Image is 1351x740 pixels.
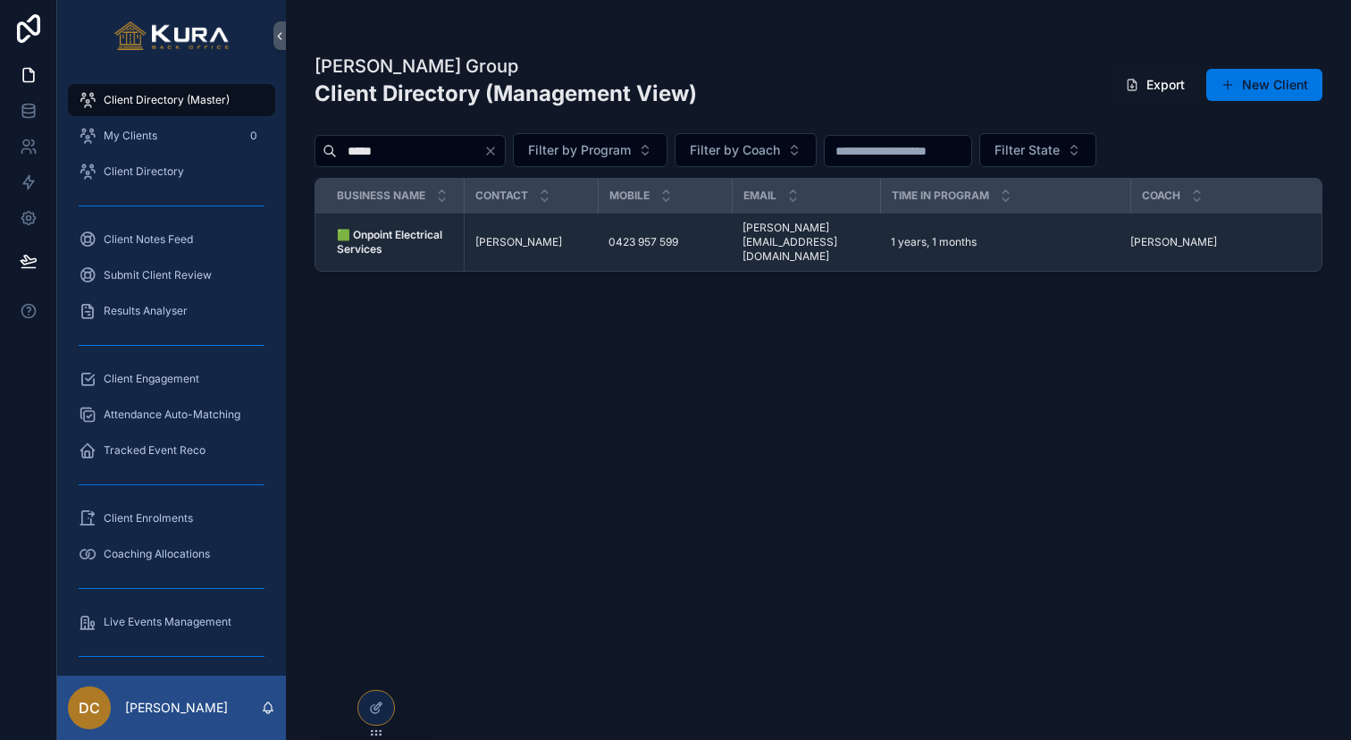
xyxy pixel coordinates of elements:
span: Tracked Event Reco [104,443,206,458]
span: DC [79,697,100,719]
h1: [PERSON_NAME] Group [315,54,697,79]
span: Client Notes Feed [104,232,193,247]
span: Results Analyser [104,304,188,318]
button: Select Button [675,133,817,167]
a: Submit Client Review [68,259,275,291]
span: Coach [1142,189,1180,203]
span: Client Directory [104,164,184,179]
a: Results Analyser [68,295,275,327]
a: Client Directory (Master) [68,84,275,116]
a: Client Notes Feed [68,223,275,256]
span: 1 years, 1 months [891,235,977,249]
h2: Client Directory (Management View) [315,79,697,108]
span: Client Directory (Master) [104,93,230,107]
a: Live Events Management [68,606,275,638]
a: [PERSON_NAME] [1130,235,1300,249]
span: Filter by Coach [690,141,780,159]
span: Business Name [337,189,425,203]
span: Attendance Auto-Matching [104,408,240,422]
strong: 🟩 Onpoint Electrical Services [337,228,445,256]
a: Tracked Event Reco [68,434,275,467]
span: Filter State [994,141,1060,159]
button: Export [1111,69,1199,101]
button: New Client [1206,69,1322,101]
img: App logo [114,21,230,50]
span: Client Enrolments [104,511,193,526]
span: Filter by Program [528,141,631,159]
span: Live Events Management [104,615,231,629]
span: [PERSON_NAME] [1130,235,1217,249]
a: Coaching Allocations [68,538,275,570]
a: Client Engagement [68,363,275,395]
span: Time in Program [892,189,989,203]
div: scrollable content [57,71,286,676]
a: 🟩 Onpoint Electrical Services [337,228,453,256]
button: Select Button [979,133,1096,167]
span: [PERSON_NAME] [475,235,562,249]
a: 0423 957 599 [608,235,721,249]
a: Attendance Auto-Matching [68,399,275,431]
span: Client Engagement [104,372,199,386]
span: Contact [475,189,528,203]
a: My Clients0 [68,120,275,152]
a: [PERSON_NAME] [475,235,588,249]
a: 1 years, 1 months [891,235,1120,249]
button: Select Button [513,133,667,167]
span: Email [743,189,776,203]
span: Mobile [609,189,650,203]
a: Client Enrolments [68,502,275,534]
span: 0423 957 599 [608,235,678,249]
div: 0 [243,125,264,147]
span: Submit Client Review [104,268,212,282]
span: My Clients [104,129,157,143]
span: Coaching Allocations [104,547,210,561]
a: Client Directory [68,156,275,188]
p: [PERSON_NAME] [125,699,228,717]
a: [PERSON_NAME][EMAIL_ADDRESS][DOMAIN_NAME] [743,221,869,264]
button: Clear [483,144,505,158]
